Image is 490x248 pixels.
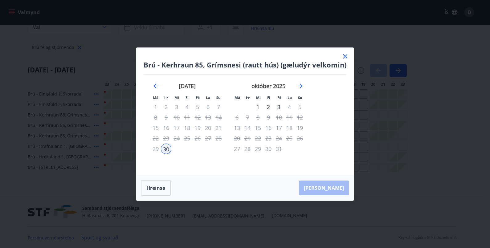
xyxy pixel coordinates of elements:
div: Calendar [144,75,313,168]
td: Not available. fimmtudagur, 25. september 2025 [182,133,192,144]
td: Not available. þriðjudagur, 2. september 2025 [161,102,171,112]
td: Choose föstudagur, 3. október 2025 as your check-out date. It’s available. [274,102,284,112]
small: Fi [267,95,270,100]
div: Move forward to switch to the next month. [296,82,304,90]
td: Choose fimmtudagur, 2. október 2025 as your check-out date. It’s available. [263,102,274,112]
td: Not available. miðvikudagur, 15. október 2025 [253,123,263,133]
div: Move backward to switch to the previous month. [152,82,160,90]
div: Aðeins útritun í boði [274,123,284,133]
td: Not available. laugardagur, 18. október 2025 [284,123,295,133]
small: Su [216,95,221,100]
div: 30 [161,144,171,154]
td: Not available. laugardagur, 20. september 2025 [203,123,213,133]
div: 1 [253,102,263,112]
small: Þr [246,95,250,100]
td: Selected as start date. þriðjudagur, 30. september 2025 [161,144,171,154]
div: Aðeins útritun í boði [253,133,263,144]
td: Not available. mánudagur, 15. september 2025 [150,123,161,133]
small: Su [298,95,302,100]
td: Not available. laugardagur, 11. október 2025 [284,112,295,123]
td: Not available. miðvikudagur, 22. október 2025 [253,133,263,144]
td: Not available. mánudagur, 22. september 2025 [150,133,161,144]
td: Not available. sunnudagur, 19. október 2025 [295,123,305,133]
h4: Brú - Kerhraun 85, Grímsnesi (rautt hús) (gæludýr velkomin) [144,60,346,69]
td: Not available. sunnudagur, 26. október 2025 [295,133,305,144]
td: Not available. þriðjudagur, 7. október 2025 [242,112,253,123]
td: Not available. föstudagur, 10. október 2025 [274,112,284,123]
small: Má [235,95,240,100]
small: Þr [164,95,168,100]
td: Not available. mánudagur, 20. október 2025 [232,133,242,144]
td: Choose miðvikudagur, 1. október 2025 as your check-out date. It’s available. [253,102,263,112]
td: Not available. miðvikudagur, 10. september 2025 [171,112,182,123]
td: Not available. mánudagur, 13. október 2025 [232,123,242,133]
td: Not available. föstudagur, 31. október 2025 [274,144,284,154]
td: Not available. föstudagur, 19. september 2025 [192,123,203,133]
small: Má [153,95,158,100]
td: Not available. miðvikudagur, 24. september 2025 [171,133,182,144]
td: Not available. mánudagur, 29. september 2025 [150,144,161,154]
td: Not available. mánudagur, 27. október 2025 [232,144,242,154]
td: Not available. miðvikudagur, 3. september 2025 [171,102,182,112]
td: Not available. þriðjudagur, 23. september 2025 [161,133,171,144]
div: Aðeins útritun í boði [263,144,274,154]
td: Not available. sunnudagur, 21. september 2025 [213,123,224,133]
small: La [288,95,292,100]
strong: október 2025 [251,82,285,90]
small: Fö [196,95,200,100]
button: Hreinsa [141,180,171,196]
td: Not available. laugardagur, 27. september 2025 [203,133,213,144]
td: Not available. mánudagur, 6. október 2025 [232,112,242,123]
td: Not available. fimmtudagur, 18. september 2025 [182,123,192,133]
td: Not available. föstudagur, 24. október 2025 [274,133,284,144]
td: Not available. miðvikudagur, 8. október 2025 [253,112,263,123]
div: Aðeins útritun í boði [192,133,203,144]
td: Not available. laugardagur, 4. október 2025 [284,102,295,112]
td: Not available. fimmtudagur, 23. október 2025 [263,133,274,144]
td: Not available. laugardagur, 6. september 2025 [203,102,213,112]
td: Not available. sunnudagur, 28. september 2025 [213,133,224,144]
td: Not available. föstudagur, 12. september 2025 [192,112,203,123]
td: Not available. fimmtudagur, 4. september 2025 [182,102,192,112]
td: Not available. föstudagur, 5. september 2025 [192,102,203,112]
td: Not available. sunnudagur, 7. september 2025 [213,102,224,112]
small: Mi [174,95,179,100]
td: Not available. sunnudagur, 14. september 2025 [213,112,224,123]
td: Not available. laugardagur, 13. september 2025 [203,112,213,123]
div: 2 [263,102,274,112]
td: Not available. föstudagur, 26. september 2025 [192,133,203,144]
td: Not available. þriðjudagur, 16. september 2025 [161,123,171,133]
td: Not available. fimmtudagur, 9. október 2025 [263,112,274,123]
td: Not available. fimmtudagur, 30. október 2025 [263,144,274,154]
td: Not available. sunnudagur, 5. október 2025 [295,102,305,112]
td: Not available. miðvikudagur, 29. október 2025 [253,144,263,154]
small: La [206,95,210,100]
small: Mi [256,95,261,100]
div: Aðeins útritun í boði [274,112,284,123]
small: Fö [277,95,281,100]
td: Not available. laugardagur, 25. október 2025 [284,133,295,144]
td: Not available. þriðjudagur, 21. október 2025 [242,133,253,144]
div: Aðeins útritun í boði [274,102,284,112]
td: Not available. sunnudagur, 12. október 2025 [295,112,305,123]
td: Not available. mánudagur, 1. september 2025 [150,102,161,112]
td: Not available. föstudagur, 17. október 2025 [274,123,284,133]
td: Not available. miðvikudagur, 17. september 2025 [171,123,182,133]
small: Fi [186,95,189,100]
td: Not available. þriðjudagur, 14. október 2025 [242,123,253,133]
td: Not available. þriðjudagur, 28. október 2025 [242,144,253,154]
td: Not available. fimmtudagur, 11. september 2025 [182,112,192,123]
td: Not available. mánudagur, 8. september 2025 [150,112,161,123]
strong: [DATE] [179,82,196,90]
td: Not available. fimmtudagur, 16. október 2025 [263,123,274,133]
td: Not available. þriðjudagur, 9. september 2025 [161,112,171,123]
